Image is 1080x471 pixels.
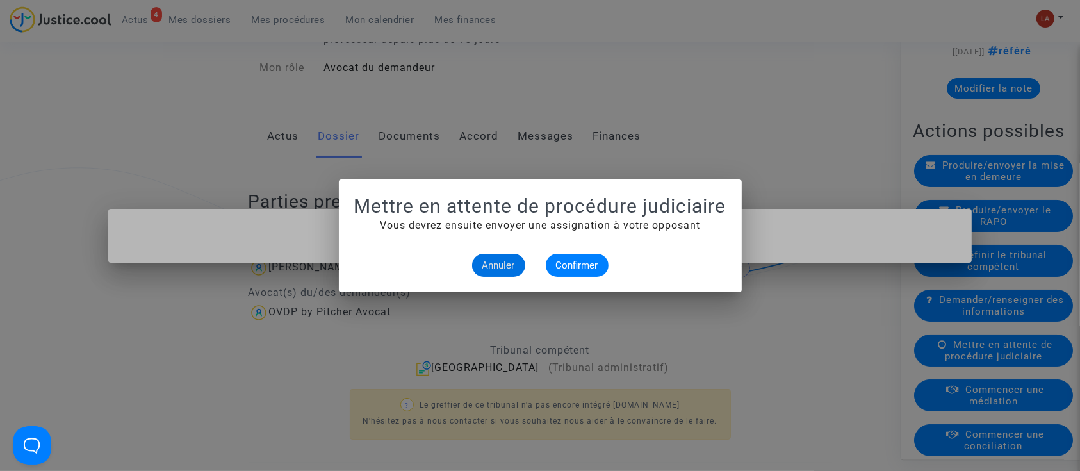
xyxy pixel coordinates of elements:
[472,254,525,277] button: Annuler
[380,219,700,231] span: Vous devrez ensuite envoyer une assignation à votre opposant
[546,254,609,277] button: Confirmer
[13,426,51,465] iframe: Help Scout Beacon - Open
[354,195,726,218] h1: Mettre en attente de procédure judiciaire
[482,260,515,271] span: Annuler
[556,260,598,271] span: Confirmer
